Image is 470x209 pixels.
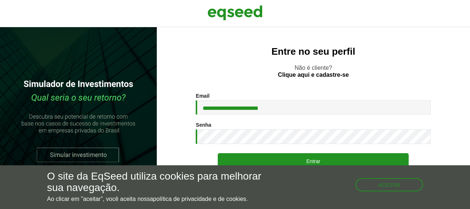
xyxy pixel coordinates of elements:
h2: Entre no seu perfil [171,46,455,57]
label: Email [196,93,209,98]
p: Ao clicar em "aceitar", você aceita nossa . [47,195,272,202]
h5: O site da EqSeed utiliza cookies para melhorar sua navegação. [47,171,272,194]
a: Clique aqui e cadastre-se [278,72,349,78]
a: política de privacidade e de cookies [153,196,246,202]
label: Senha [196,122,211,127]
button: Entrar [218,153,409,169]
img: EqSeed Logo [207,4,263,22]
button: Aceitar [355,178,423,191]
p: Não é cliente? [171,64,455,78]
